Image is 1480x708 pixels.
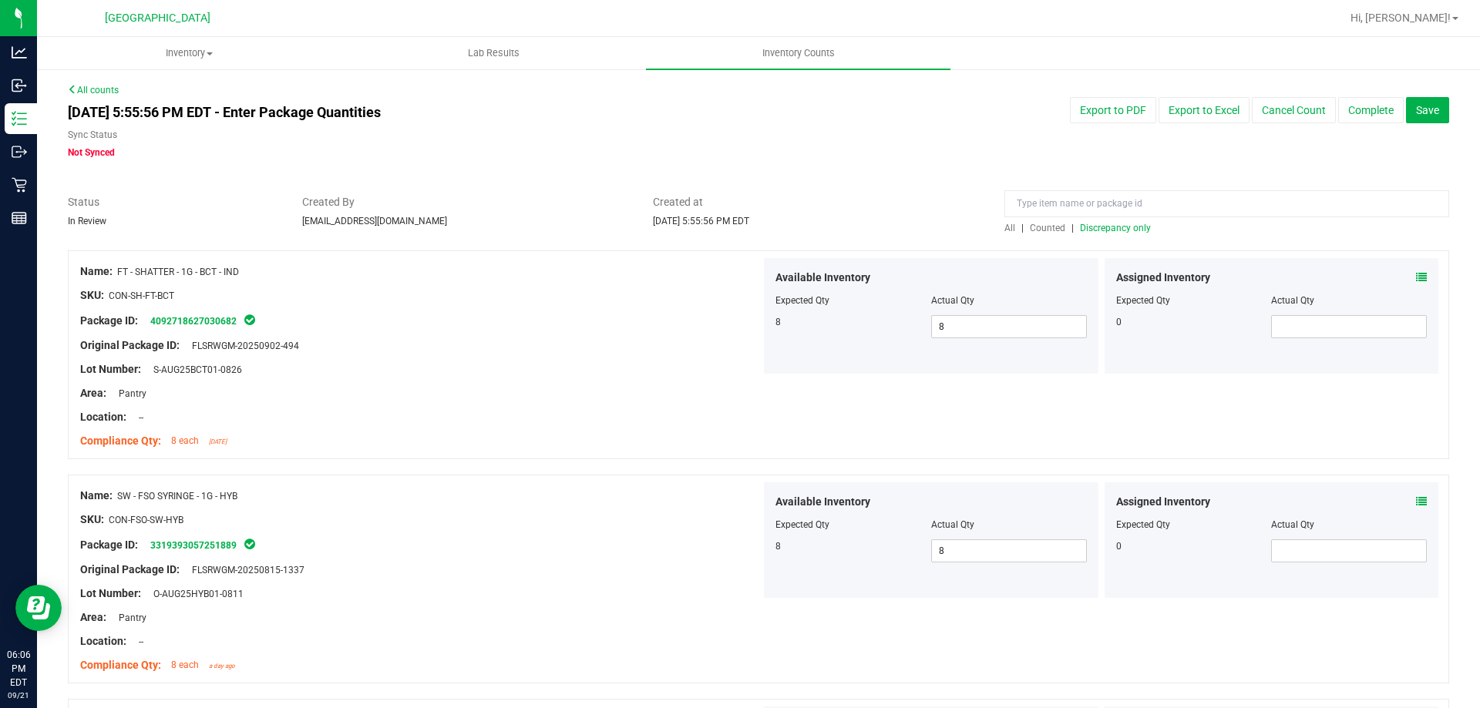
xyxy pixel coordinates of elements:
[37,37,341,69] a: Inventory
[80,411,126,423] span: Location:
[80,363,141,375] span: Lot Number:
[12,210,27,226] inline-svg: Reports
[932,316,1086,337] input: 8
[1159,97,1250,123] button: Export to Excel
[146,589,244,599] span: O-AUG25HYB01-0811
[1271,294,1427,307] div: Actual Qty
[775,317,781,327] span: 8
[68,147,115,158] span: Not Synced
[1406,97,1449,123] button: Save
[243,536,257,552] span: In Sync
[1030,223,1065,233] span: Counted
[447,46,540,60] span: Lab Results
[742,46,856,60] span: Inventory Counts
[1080,223,1151,233] span: Discrepancy only
[931,295,974,306] span: Actual Qty
[1116,539,1272,553] div: 0
[12,111,27,126] inline-svg: Inventory
[184,565,304,575] span: FLSRWGM-20250815-1337
[150,540,237,551] a: 3319393057251889
[12,78,27,93] inline-svg: Inbound
[80,539,138,551] span: Package ID:
[111,612,146,623] span: Pantry
[12,177,27,193] inline-svg: Retail
[105,12,210,25] span: [GEOGRAPHIC_DATA]
[1252,97,1336,123] button: Cancel Count
[68,194,279,210] span: Status
[68,216,106,226] span: In Review
[171,659,199,670] span: 8 each
[1070,97,1156,123] button: Export to PDF
[80,587,141,599] span: Lot Number:
[1416,104,1439,116] span: Save
[111,388,146,399] span: Pantry
[243,312,257,327] span: In Sync
[109,290,174,301] span: CON-SH-FT-BCT
[1004,223,1021,233] a: All
[646,37,950,69] a: Inventory Counts
[302,216,447,226] span: [EMAIL_ADDRESS][DOMAIN_NAME]
[171,435,199,446] span: 8 each
[1116,494,1210,510] span: Assigned Inventory
[653,216,749,226] span: [DATE] 5:55:56 PM EDT
[7,648,30,690] p: 06:06 PM EDT
[80,265,113,277] span: Name:
[1021,223,1024,233] span: |
[80,659,161,671] span: Compliance Qty:
[68,128,117,142] label: Sync Status
[302,194,631,210] span: Created By
[1116,518,1272,532] div: Expected Qty
[1338,97,1404,123] button: Complete
[775,541,781,552] span: 8
[931,519,974,530] span: Actual Qty
[1350,12,1451,24] span: Hi, [PERSON_NAME]!
[146,364,242,375] span: S-AUG25BCT01-0826
[1026,223,1071,233] a: Counted
[1116,270,1210,286] span: Assigned Inventory
[38,46,341,60] span: Inventory
[932,540,1086,562] input: 8
[775,270,870,286] span: Available Inventory
[80,435,161,447] span: Compliance Qty:
[1116,315,1272,329] div: 0
[1004,190,1449,217] input: Type item name or package id
[653,194,981,210] span: Created at
[209,438,227,445] span: [DATE]
[775,295,829,306] span: Expected Qty
[209,663,235,669] span: a day ago
[1071,223,1074,233] span: |
[341,37,646,69] a: Lab Results
[117,267,239,277] span: FT - SHATTER - 1G - BCT - IND
[80,563,180,575] span: Original Package ID:
[12,144,27,159] inline-svg: Outbound
[131,412,143,423] span: --
[80,387,106,399] span: Area:
[68,105,864,120] h4: [DATE] 5:55:56 PM EDT - Enter Package Quantities
[80,611,106,623] span: Area:
[1271,518,1427,532] div: Actual Qty
[109,515,183,525] span: CON-FSO-SW-HYB
[80,339,180,351] span: Original Package ID:
[80,289,104,301] span: SKU:
[775,519,829,530] span: Expected Qty
[117,491,237,502] span: SW - FSO SYRINGE - 1G - HYB
[12,45,27,60] inline-svg: Analytics
[80,314,138,327] span: Package ID:
[1116,294,1272,307] div: Expected Qty
[131,636,143,647] span: --
[775,494,870,510] span: Available Inventory
[80,635,126,647] span: Location:
[150,316,237,327] a: 4092718627030682
[15,585,62,631] iframe: Resource center
[1004,223,1015,233] span: All
[80,489,113,502] span: Name:
[80,513,104,525] span: SKU:
[1076,223,1151,233] a: Discrepancy only
[7,690,30,701] p: 09/21
[184,341,299,351] span: FLSRWGM-20250902-494
[68,85,119,96] a: All counts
